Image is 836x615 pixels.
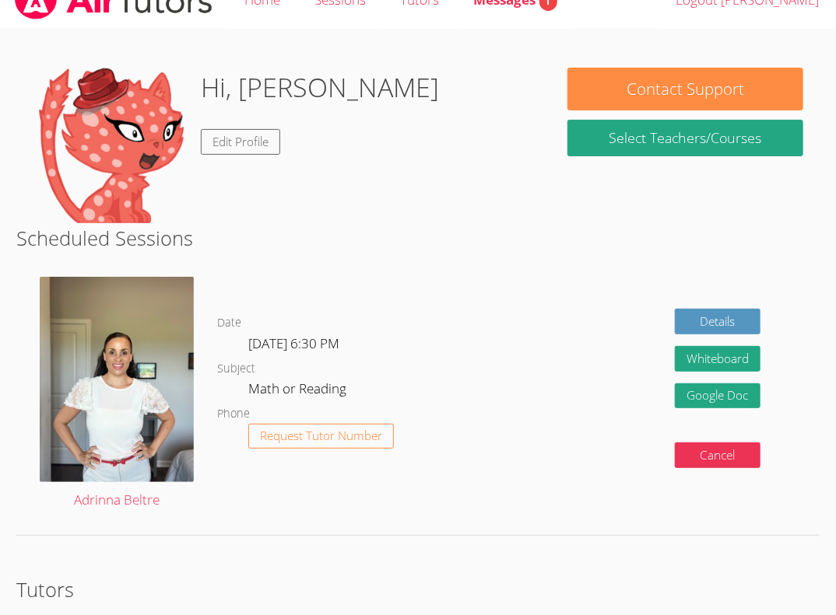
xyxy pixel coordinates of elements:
[675,346,760,372] button: Whiteboard
[217,359,255,379] dt: Subject
[16,223,819,253] h2: Scheduled Sessions
[248,334,339,352] span: [DATE] 6:30 PM
[675,383,760,409] a: Google Doc
[675,309,760,334] a: Details
[675,442,760,468] button: Cancel
[217,404,250,424] dt: Phone
[248,378,350,404] dd: Math or Reading
[16,575,819,604] h2: Tutors
[248,424,394,449] button: Request Tutor Number
[40,277,194,482] img: IMG_9685.jpeg
[260,430,382,442] span: Request Tutor Number
[40,277,194,511] a: Adrinna Beltre
[201,129,280,155] a: Edit Profile
[33,68,188,223] img: default.png
[567,120,803,156] a: Select Teachers/Courses
[567,68,803,110] button: Contact Support
[217,313,241,333] dt: Date
[201,68,439,107] h1: Hi, [PERSON_NAME]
